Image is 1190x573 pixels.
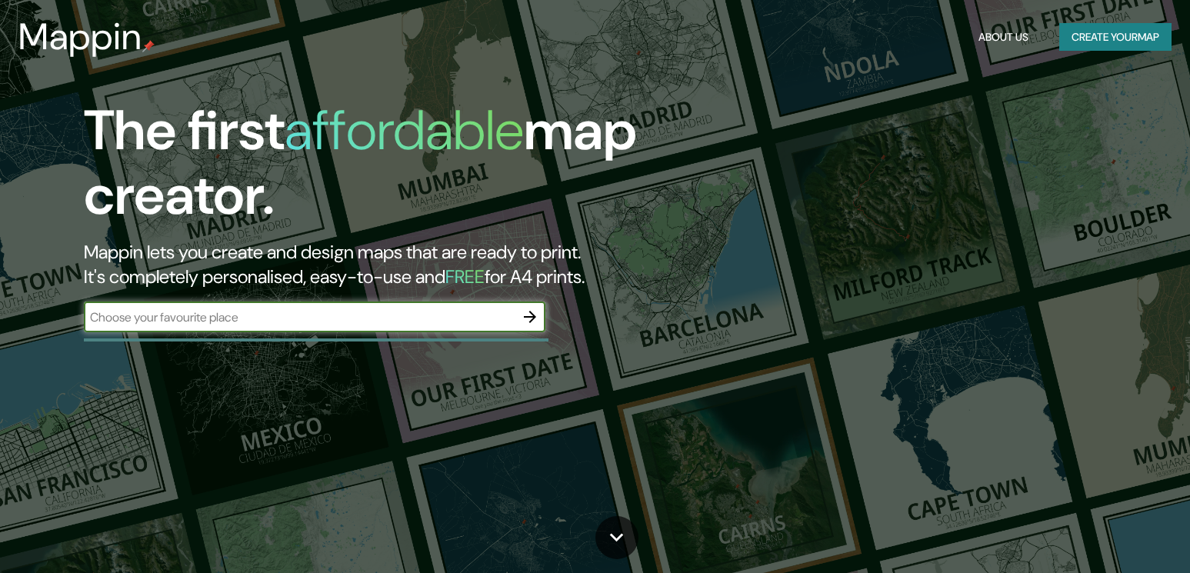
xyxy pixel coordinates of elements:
iframe: Help widget launcher [1053,513,1173,556]
h1: The first map creator. [84,98,679,240]
input: Choose your favourite place [84,308,515,326]
button: About Us [972,23,1035,52]
h3: Mappin [18,15,142,58]
h5: FREE [445,265,485,288]
img: mappin-pin [142,40,155,52]
h1: affordable [285,95,524,166]
button: Create yourmap [1059,23,1172,52]
h2: Mappin lets you create and design maps that are ready to print. It's completely personalised, eas... [84,240,679,289]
